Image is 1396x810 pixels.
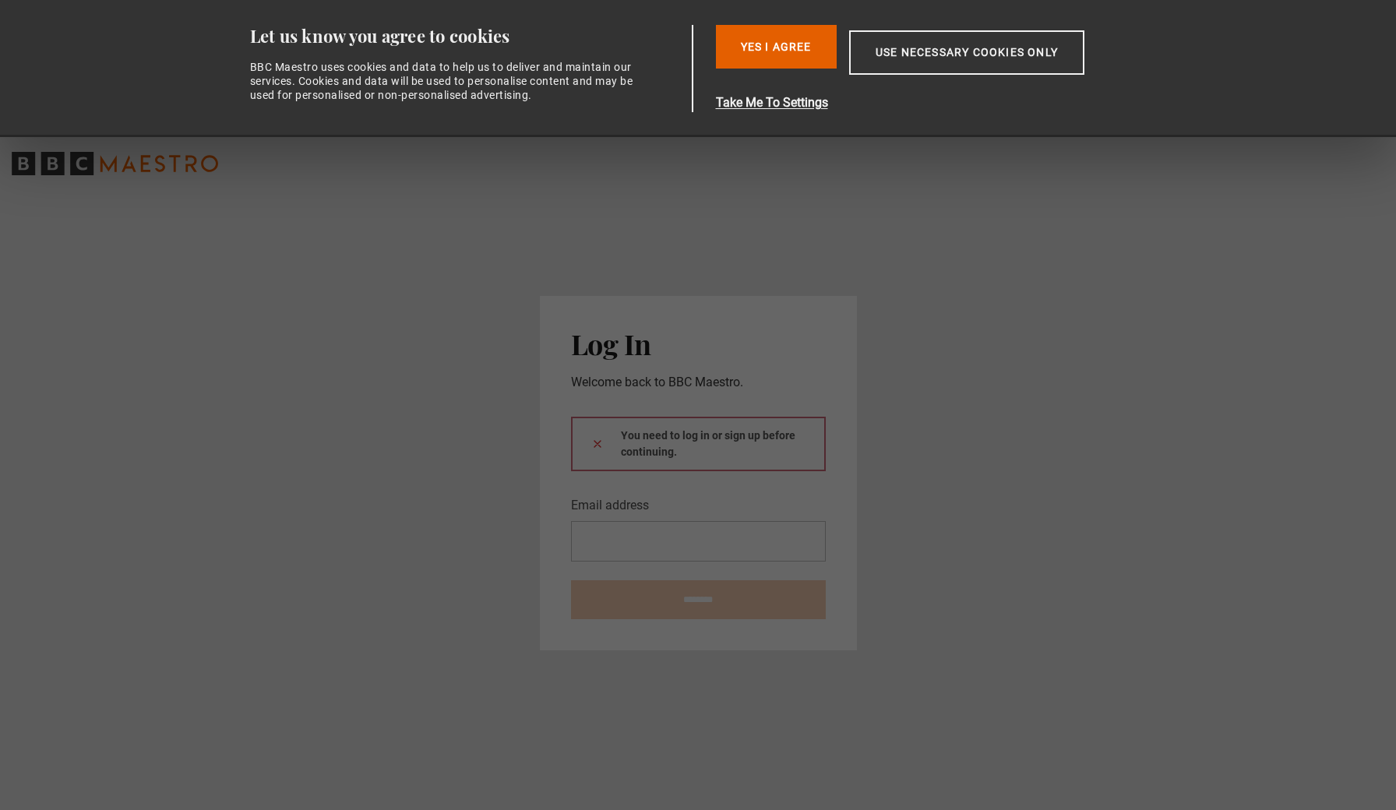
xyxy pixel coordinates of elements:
button: Take Me To Settings [716,93,1158,112]
h2: Log In [571,327,826,360]
label: Email address [571,496,649,515]
button: Use necessary cookies only [849,30,1084,75]
button: Yes I Agree [716,25,837,69]
svg: BBC Maestro [12,152,218,175]
div: You need to log in or sign up before continuing. [571,417,826,471]
p: Welcome back to BBC Maestro. [571,373,826,392]
div: Let us know you agree to cookies [250,25,686,48]
div: BBC Maestro uses cookies and data to help us to deliver and maintain our services. Cookies and da... [250,60,643,103]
